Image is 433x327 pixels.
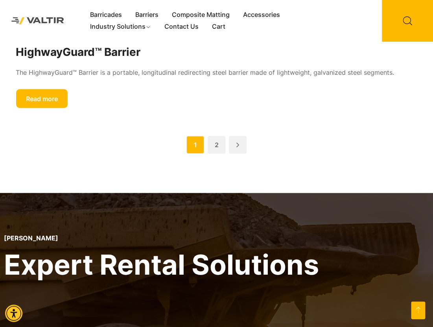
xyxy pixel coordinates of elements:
a: Cart [205,21,232,33]
a: Get next item [229,136,247,153]
a: 2 [208,136,225,153]
a: HighwayGuard™ Barrier [16,45,417,59]
p: [PERSON_NAME] [4,234,319,242]
a: Read more HighwayGuard™ Barrier [16,89,68,108]
span: 1 [186,136,204,153]
h2: Expert Rental Solutions [4,246,319,282]
nav: Posts pagination [16,136,417,157]
a: Composite Matting [165,9,236,21]
a: Contact Us [157,21,205,33]
img: Valtir Rentals [6,12,70,30]
a: Accessories [236,9,287,21]
a: Barriers [129,9,165,21]
a: Industry Solutions [83,21,158,33]
a: Open this option [411,301,425,319]
a: Barricades [83,9,129,21]
p: The HighwayGuard™ Barrier is a portable, longitudinal redirecting steel barrier made of lightweig... [16,67,417,79]
div: Accessibility Menu [5,305,22,322]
